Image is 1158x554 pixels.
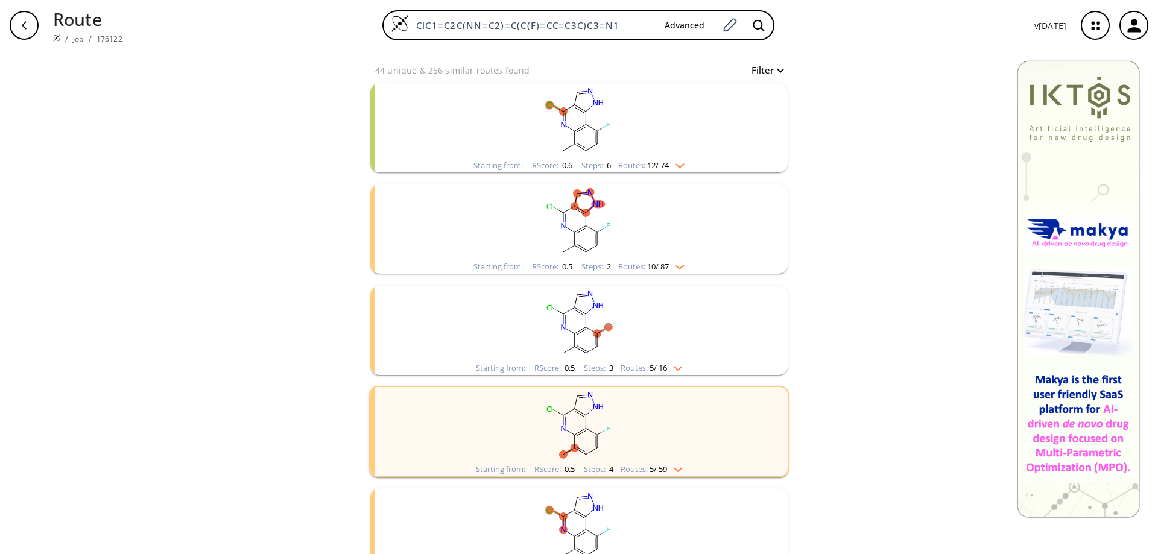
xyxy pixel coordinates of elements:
[560,261,572,272] span: 0.5
[667,462,683,472] img: Down
[53,34,60,42] img: Spaya logo
[560,160,572,171] span: 0.6
[607,362,613,373] span: 3
[534,465,575,473] div: RScore :
[607,464,613,474] span: 4
[473,263,523,271] div: Starting from:
[581,162,611,169] div: Steps :
[96,34,122,44] a: 176122
[73,34,83,44] a: Job
[1034,19,1066,32] p: v [DATE]
[422,286,736,361] svg: Cc1ccc(F)c2c1nc(Cl)c1cn[nH]c12
[375,64,530,77] p: 44 unique & 256 similar routes found
[563,464,575,474] span: 0.5
[53,6,122,32] p: Route
[391,14,409,33] img: Logo Spaya
[422,184,736,260] svg: Cc1ccc(F)c2c1nc(Cl)c1cn[nH]c12
[584,465,613,473] div: Steps :
[532,162,572,169] div: RScore :
[65,32,68,45] li: /
[647,162,669,169] span: 12 / 74
[650,364,667,372] span: 5 / 16
[667,361,683,371] img: Down
[422,83,736,159] svg: Cc1ccc(F)c2c1nc(Cl)c1cn[nH]c12
[647,263,669,271] span: 10 / 87
[473,162,523,169] div: Starting from:
[584,364,613,372] div: Steps :
[655,14,714,37] button: Advanced
[581,263,611,271] div: Steps :
[605,160,611,171] span: 6
[476,364,525,372] div: Starting from:
[532,263,572,271] div: RScore :
[618,263,685,271] div: Routes:
[89,32,92,45] li: /
[563,362,575,373] span: 0.5
[650,465,667,473] span: 5 / 59
[669,159,685,168] img: Down
[621,364,683,372] div: Routes:
[1017,60,1140,518] img: Banner
[422,387,736,462] svg: Cc1ccc(F)c2c1nc(Cl)c1cn[nH]c12
[621,465,683,473] div: Routes:
[618,162,685,169] div: Routes:
[409,19,655,31] input: Enter SMILES
[534,364,575,372] div: RScore :
[669,260,685,269] img: Down
[605,261,611,272] span: 2
[476,465,525,473] div: Starting from:
[744,66,783,75] button: Filter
